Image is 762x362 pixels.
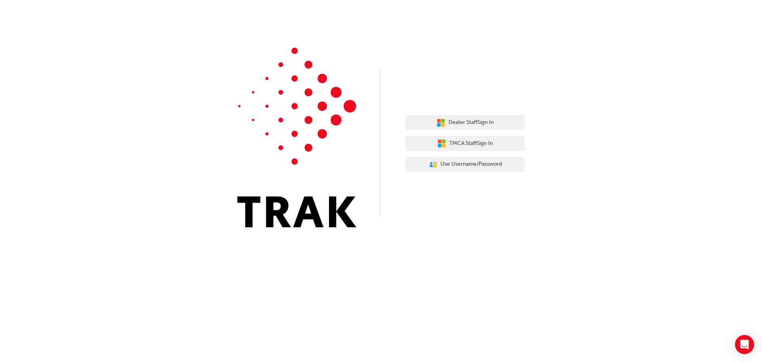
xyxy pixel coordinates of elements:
span: Dealer Staff Sign In [448,118,494,127]
button: Dealer StaffSign In [406,115,525,130]
div: Open Intercom Messenger [735,335,754,354]
span: Use Username/Password [441,160,502,169]
button: TMCA StaffSign In [406,136,525,151]
button: Use Username/Password [406,157,525,172]
img: Trak [237,48,356,227]
span: TMCA Staff Sign In [449,139,493,148]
